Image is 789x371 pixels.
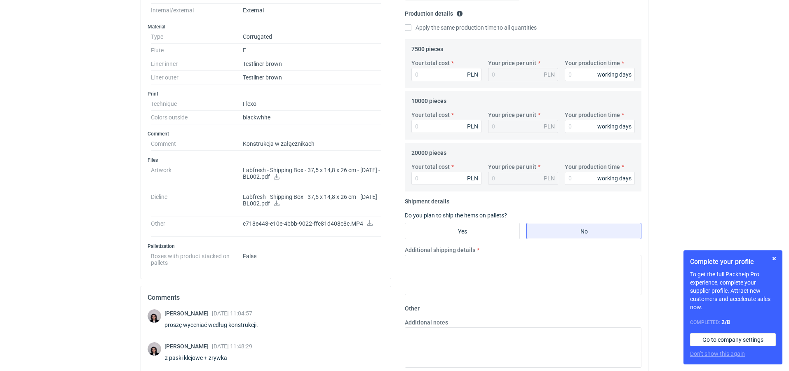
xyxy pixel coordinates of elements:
[411,163,450,171] label: Your total cost
[690,257,776,267] h1: Complete your profile
[243,220,381,228] p: c718e448-e10e-4bbb-9022-ffc81d408c8c.MP4
[565,163,620,171] label: Your production time
[151,111,243,124] dt: Colors outside
[148,342,161,356] img: Sebastian Markut
[721,319,730,325] strong: 2 / 8
[690,270,776,311] p: To get the full Packhelp Pro experience, complete your supplier profile. Attract new customers an...
[243,30,381,44] dd: Corrugated
[565,120,635,133] input: 0
[148,23,384,30] h3: Material
[151,137,243,151] dt: Comment
[164,354,252,362] div: 2 paski klejowe + zrywka
[243,111,381,124] dd: black white
[405,195,449,205] legend: Shipment details
[151,4,243,17] dt: Internal/external
[151,250,243,266] dt: Boxes with product stacked on pallets
[690,318,776,327] div: Completed:
[243,194,381,208] p: Labfresh - Shipping Box - 37,5 x 14,8 x 26 cm - [DATE] - BL002.pdf
[243,167,381,181] p: Labfresh - Shipping Box - 37,5 x 14,8 x 26 cm - [DATE] - BL002.pdf
[164,310,212,317] span: [PERSON_NAME]
[411,42,443,52] legend: 7500 pieces
[411,94,446,104] legend: 10000 pieces
[405,246,475,254] label: Additional shipping details
[405,23,537,32] label: Apply the same production time to all quantities
[151,57,243,71] dt: Liner inner
[148,131,384,137] h3: Comment
[597,122,632,131] div: working days
[151,44,243,57] dt: Flute
[405,318,448,327] label: Additional notes
[411,146,446,156] legend: 20000 pieces
[488,111,536,119] label: Your price per unit
[411,111,450,119] label: Your total cost
[597,70,632,79] div: working days
[151,190,243,217] dt: Dieline
[148,243,384,250] h3: Palletization
[467,174,478,182] div: PLN
[405,302,420,312] legend: Other
[243,4,381,17] dd: External
[151,163,243,190] dt: Artwork
[212,343,252,350] span: [DATE] 11:48:29
[151,97,243,111] dt: Technique
[243,97,381,111] dd: Flexo
[405,223,520,239] label: Yes
[243,71,381,84] dd: Testliner brown
[690,333,776,346] a: Go to company settings
[565,68,635,81] input: 0
[488,163,536,171] label: Your price per unit
[405,7,463,17] legend: Production details
[565,111,620,119] label: Your production time
[411,172,481,185] input: 0
[769,254,779,264] button: Skip for now
[148,309,161,323] img: Sebastian Markut
[411,120,481,133] input: 0
[565,172,635,185] input: 0
[151,71,243,84] dt: Liner outer
[151,30,243,44] dt: Type
[411,59,450,67] label: Your total cost
[467,122,478,131] div: PLN
[467,70,478,79] div: PLN
[151,217,243,237] dt: Other
[148,91,384,97] h3: Print
[243,57,381,71] dd: Testliner brown
[148,293,384,303] h2: Comments
[148,157,384,163] h3: Files
[565,59,620,67] label: Your production time
[690,350,745,358] button: Don’t show this again
[526,223,641,239] label: No
[164,321,268,329] div: proszę wyceniać według konstrukcji.
[212,310,252,317] span: [DATE] 11:04:57
[411,68,481,81] input: 0
[405,212,507,219] label: Do you plan to ship the items on pallets?
[164,343,212,350] span: [PERSON_NAME]
[544,174,555,182] div: PLN
[488,59,536,67] label: Your price per unit
[243,137,381,151] dd: Konstrukcja w załącznikach
[243,44,381,57] dd: E
[544,122,555,131] div: PLN
[597,174,632,182] div: working days
[243,250,381,266] dd: False
[544,70,555,79] div: PLN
